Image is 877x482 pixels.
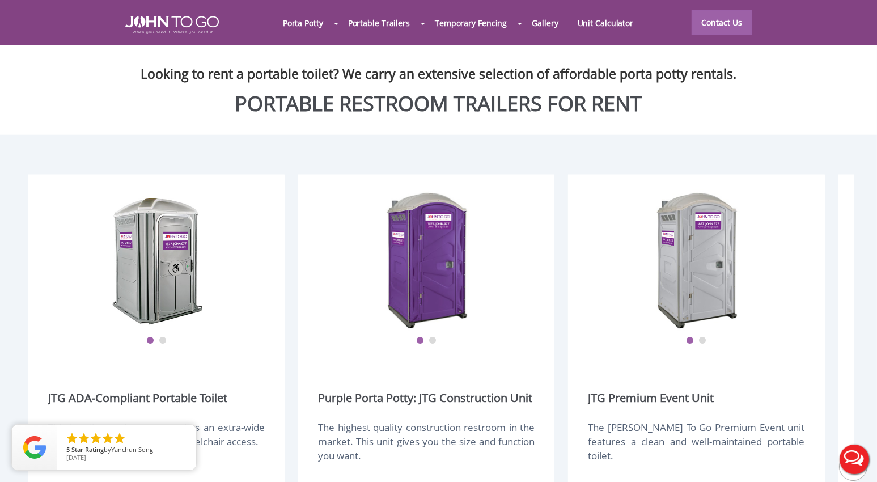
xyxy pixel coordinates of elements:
[588,390,714,406] a: JTG Premium Event Unit
[425,11,516,35] a: Temporary Fencing
[318,420,535,475] div: The highest quality construction restroom in the market. This unit gives you the size and functio...
[9,92,868,115] h2: PORTABLE RESTROOM TRAILERS FOR RENT
[101,432,115,445] li: 
[522,11,567,35] a: Gallery
[832,437,877,482] button: Live Chat
[77,432,91,445] li: 
[111,445,153,454] span: Yanchun Song
[146,337,154,345] button: 1 of 2
[692,10,752,35] a: Contact Us
[125,16,219,34] img: JOHN to go
[66,453,86,462] span: [DATE]
[48,420,265,475] div: This handicapped porta potty has an extra-wide doorway that allows for easy wheelchair access.
[9,48,868,82] h3: Looking to rent a portable toilet? We carry an extensive selection of affordable porta potty rent...
[65,432,79,445] li: 
[273,11,333,35] a: Porta Potty
[66,446,187,454] span: by
[159,337,167,345] button: 2 of 2
[66,445,70,454] span: 5
[429,337,437,345] button: 2 of 2
[48,390,227,406] a: JTG ADA-Compliant Portable Toilet
[23,436,46,459] img: Review Rating
[112,189,202,331] img: ADA Handicapped Accessible Unit
[113,432,126,445] li: 
[416,337,424,345] button: 1 of 2
[686,337,694,345] button: 1 of 2
[318,390,532,406] a: Purple Porta Potty: JTG Construction Unit
[89,432,103,445] li: 
[338,11,420,35] a: Portable Trailers
[698,337,706,345] button: 2 of 2
[71,445,104,454] span: Star Rating
[588,420,804,475] div: The [PERSON_NAME] To Go Premium Event unit features a clean and well-maintained portable toilet.
[568,11,643,35] a: Unit Calculator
